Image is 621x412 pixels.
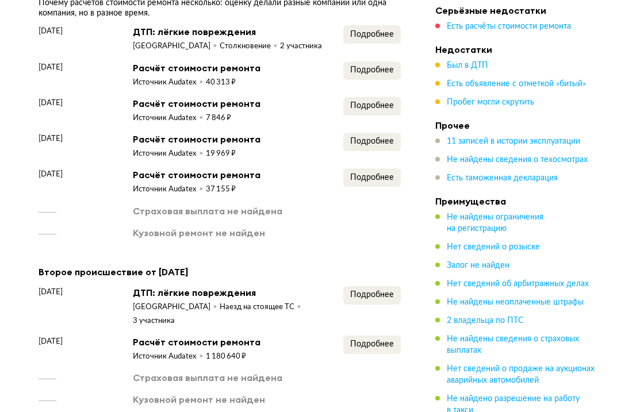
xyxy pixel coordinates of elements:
[206,184,236,195] div: 37 155 ₽
[447,156,588,164] span: Не найдены сведения о техосмотрах
[447,98,534,106] span: Пробег могли скрутить
[39,264,401,279] div: Второе происшествие от [DATE]
[220,302,304,313] div: Наезд на стоящее ТС
[39,336,63,347] span: [DATE]
[350,66,394,74] span: Подробнее
[39,168,63,180] span: [DATE]
[133,302,220,313] div: [GEOGRAPHIC_DATA]
[133,113,206,124] div: Источник Audatex
[435,44,596,55] h4: Недостатки
[350,174,394,182] span: Подробнее
[343,336,401,354] button: Подробнее
[447,174,558,182] span: Есть таможенная декларация
[435,195,596,207] h4: Преимущества
[133,286,343,299] div: ДТП: лёгкие повреждения
[350,137,394,145] span: Подробнее
[280,41,322,52] div: 2 участника
[350,30,394,38] span: Подробнее
[133,226,265,239] div: Кузовной ремонт не найден
[435,120,596,131] h4: Прочее
[350,340,394,348] span: Подробнее
[447,261,509,269] span: Залог не найден
[206,149,236,159] div: 19 969 ₽
[133,184,206,195] div: Источник Audatex
[39,61,63,73] span: [DATE]
[343,25,401,44] button: Подробнее
[343,133,401,151] button: Подробнее
[133,371,282,384] div: Страховая выплата не найдена
[447,22,571,30] span: Есть расчёты стоимости ремонта
[133,336,260,348] div: Расчёт стоимости ремонта
[447,335,579,355] span: Не найдены сведения о страховых выплатах
[350,102,394,110] span: Подробнее
[350,291,394,299] span: Подробнее
[133,316,175,326] div: 3 участника
[133,41,220,52] div: [GEOGRAPHIC_DATA]
[343,286,401,305] button: Подробнее
[133,149,206,159] div: Источник Audatex
[133,205,282,217] div: Страховая выплата не найдена
[39,97,63,109] span: [DATE]
[133,25,322,38] div: ДТП: лёгкие повреждения
[39,133,63,144] span: [DATE]
[39,286,63,298] span: [DATE]
[447,213,543,233] span: Не найдены ограничения на регистрацию
[133,78,206,88] div: Источник Audatex
[435,5,596,16] h4: Серьёзные недостатки
[447,298,584,306] span: Не найдены неоплаченные штрафы
[343,168,401,187] button: Подробнее
[447,317,524,325] span: 2 владельца по ПТС
[206,113,231,124] div: 7 846 ₽
[133,133,260,145] div: Расчёт стоимости ремонта
[220,41,280,52] div: Столкновение
[447,80,586,88] span: Есть объявление с отметкой «битый»
[133,168,260,181] div: Расчёт стоимости ремонта
[447,280,589,288] span: Нет сведений об арбитражных делах
[133,393,265,406] div: Кузовной ремонт не найден
[447,61,488,70] span: Был в ДТП
[447,243,540,251] span: Нет сведений о розыске
[343,97,401,115] button: Подробнее
[206,78,236,88] div: 40 313 ₽
[39,25,63,37] span: [DATE]
[133,97,260,110] div: Расчёт стоимости ремонта
[133,61,260,74] div: Расчёт стоимости ремонта
[447,365,595,384] span: Нет сведений о продаже на аукционах аварийных автомобилей
[206,352,246,362] div: 1 180 640 ₽
[343,61,401,80] button: Подробнее
[447,137,580,145] span: 11 записей в истории эксплуатации
[133,352,206,362] div: Источник Audatex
